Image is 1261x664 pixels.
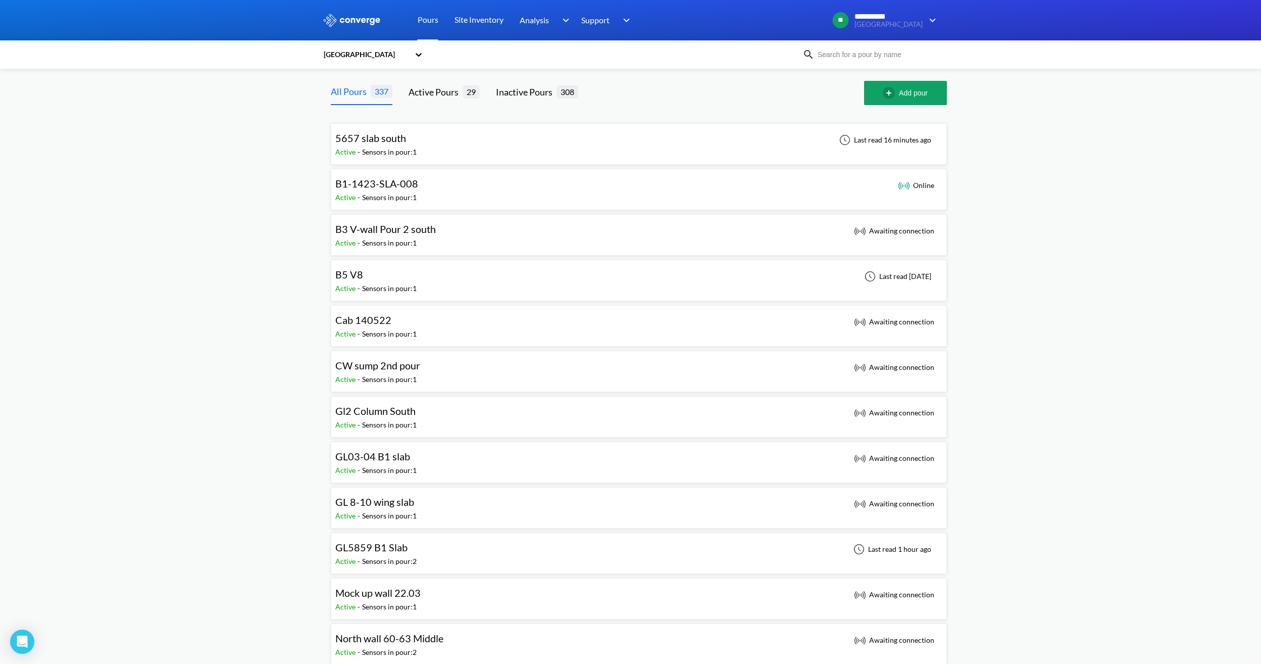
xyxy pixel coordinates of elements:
[496,85,557,99] div: Inactive Pours
[335,511,358,520] span: Active
[362,419,417,431] div: Sensors in pour: 1
[362,283,417,294] div: Sensors in pour: 1
[335,496,414,508] span: GL 8-10 wing slab
[371,85,392,98] span: 337
[923,14,939,26] img: downArrow.svg
[358,193,362,202] span: -
[358,557,362,565] span: -
[362,147,417,158] div: Sensors in pour: 1
[362,328,417,340] div: Sensors in pour: 1
[854,361,934,373] div: Awaiting connection
[358,239,362,247] span: -
[362,465,417,476] div: Sensors in pour: 1
[581,14,610,26] span: Support
[335,132,406,144] span: 5657 slab south
[854,225,866,237] img: awaiting_connection_icon.svg
[854,634,866,646] img: awaiting_connection_icon.svg
[335,648,358,656] span: Active
[463,85,480,98] span: 29
[854,452,934,464] div: Awaiting connection
[331,453,947,462] a: GL03-04 B1 slabActive-Sensors in pour:1 Awaiting connection
[323,49,410,60] div: [GEOGRAPHIC_DATA]
[331,499,947,507] a: GL 8-10 wing slabActive-Sensors in pour:1 Awaiting connection
[362,556,417,567] div: Sensors in pour: 2
[335,541,408,553] span: GL5859 B1 Slab
[859,270,934,282] div: Last read [DATE]
[331,635,947,644] a: North wall 60-63 MiddleActive-Sensors in pour:2 Awaiting connection
[362,238,417,249] div: Sensors in pour: 1
[362,192,417,203] div: Sensors in pour: 1
[362,510,417,521] div: Sensors in pour: 1
[854,316,866,328] img: awaiting_connection_icon.svg
[854,225,934,237] div: Awaiting connection
[362,374,417,385] div: Sensors in pour: 1
[335,148,358,156] span: Active
[834,134,934,146] div: Last read 16 minutes ago
[854,361,866,373] img: awaiting_connection_icon.svg
[815,49,937,60] input: Search for a pour by name
[331,271,947,280] a: B5 V8Active-Sensors in pour:1Last read [DATE]
[358,466,362,475] span: -
[854,589,866,601] img: awaiting_connection_icon.svg
[358,420,362,429] span: -
[362,601,417,612] div: Sensors in pour: 1
[358,329,362,338] span: -
[331,408,947,416] a: Gl2 Column SouthActive-Sensors in pour:1 Awaiting connection
[331,590,947,598] a: Mock up wall 22.03Active-Sensors in pour:1 Awaiting connection
[335,632,443,644] span: North wall 60-63 Middle
[854,407,934,419] div: Awaiting connection
[557,85,578,98] span: 308
[335,239,358,247] span: Active
[358,375,362,384] span: -
[854,589,934,601] div: Awaiting connection
[335,375,358,384] span: Active
[331,362,947,371] a: CW sump 2nd pourActive-Sensors in pour:1 Awaiting connection
[331,317,947,325] a: Cab 140522Active-Sensors in pour:1 Awaiting connection
[335,359,420,371] span: CW sump 2nd pour
[362,647,417,658] div: Sensors in pour: 2
[617,14,633,26] img: downArrow.svg
[854,407,866,419] img: awaiting_connection_icon.svg
[854,452,866,464] img: awaiting_connection_icon.svg
[854,634,934,646] div: Awaiting connection
[854,21,923,28] span: [GEOGRAPHIC_DATA]
[335,557,358,565] span: Active
[335,420,358,429] span: Active
[335,466,358,475] span: Active
[331,84,371,99] div: All Pours
[358,511,362,520] span: -
[358,648,362,656] span: -
[335,177,418,189] span: B1-1423-SLA-008
[331,135,947,144] a: 5657 slab southActive-Sensors in pour:1Last read 16 minutes ago
[335,314,391,326] span: Cab 140522
[335,405,416,417] span: Gl2 Column South
[848,543,934,555] div: Last read 1 hour ago
[331,226,947,234] a: B3 V-wall Pour 2 southActive-Sensors in pour:1 Awaiting connection
[520,14,549,26] span: Analysis
[802,49,815,61] img: icon-search.svg
[358,148,362,156] span: -
[864,81,947,105] button: Add pour
[323,14,381,27] img: logo_ewhite.svg
[854,498,934,510] div: Awaiting connection
[331,180,947,189] a: B1-1423-SLA-008Active-Sensors in pour:1 Online
[358,284,362,293] span: -
[409,85,463,99] div: Active Pours
[335,587,421,599] span: Mock up wall 22.03
[335,193,358,202] span: Active
[335,450,410,462] span: GL03-04 B1 slab
[358,602,362,611] span: -
[335,223,436,235] span: B3 V-wall Pour 2 south
[854,498,866,510] img: awaiting_connection_icon.svg
[335,329,358,338] span: Active
[854,316,934,328] div: Awaiting connection
[883,87,899,99] img: add-circle-outline.svg
[10,630,34,654] div: Open Intercom Messenger
[335,268,363,280] span: B5 V8
[335,602,358,611] span: Active
[335,284,358,293] span: Active
[331,544,947,553] a: GL5859 B1 SlabActive-Sensors in pour:2Last read 1 hour ago
[898,179,934,192] div: Online
[556,14,572,26] img: downArrow.svg
[898,179,910,192] img: online_icon.svg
